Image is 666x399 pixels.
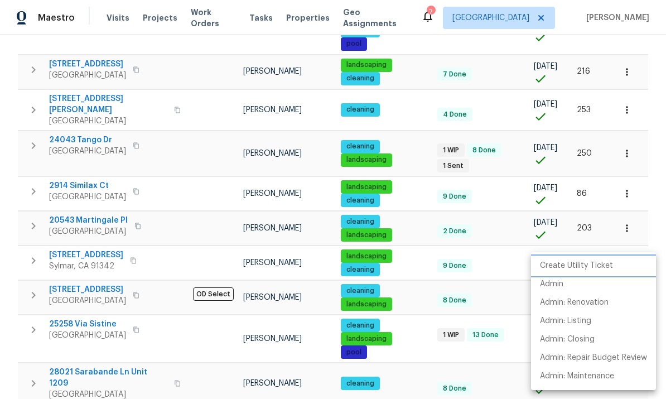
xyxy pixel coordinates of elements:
[540,334,595,345] p: Admin: Closing
[540,260,613,272] p: Create Utility Ticket
[540,371,614,382] p: Admin: Maintenance
[540,278,563,290] p: Admin
[540,315,591,327] p: Admin: Listing
[540,352,647,364] p: Admin: Repair Budget Review
[540,297,609,309] p: Admin: Renovation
